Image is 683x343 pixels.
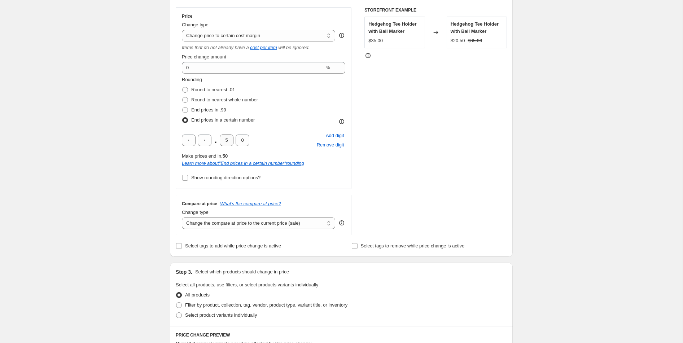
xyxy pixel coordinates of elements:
[364,7,507,13] h6: STOREFRONT EXAMPLE
[451,21,499,34] span: Hedgehog Tee Holder with Ball Marker
[195,268,289,276] p: Select which products should change in price
[176,268,192,276] h2: Step 3.
[182,54,226,60] span: Price change amount
[451,37,465,44] div: $20.50
[326,65,330,70] span: %
[221,153,228,159] b: .50
[317,141,344,149] span: Remove digit
[182,210,209,215] span: Change type
[185,243,281,249] span: Select tags to add while price change is active
[191,87,235,92] span: Round to nearest .01
[185,292,210,298] span: All products
[368,37,383,44] div: $35.00
[368,21,416,34] span: Hedgehog Tee Holder with Ball Marker
[325,131,345,140] button: Add placeholder
[182,153,228,159] span: Make prices end in
[176,332,507,338] h6: PRICE CHANGE PREVIEW
[198,135,211,146] input: ﹡
[176,282,318,287] span: Select all products, use filters, or select products variants individually
[185,302,347,308] span: Filter by product, collection, tag, vendor, product type, variant title, or inventory
[182,77,202,82] span: Rounding
[182,45,249,50] i: Items that do not already have a
[361,243,465,249] span: Select tags to remove while price change is active
[182,160,304,166] i: Learn more about " End prices in a certain number " rounding
[326,132,344,139] span: Add digit
[220,201,281,206] button: What's the compare at price?
[182,160,304,166] a: Learn more about"End prices in a certain number"rounding
[278,45,310,50] i: will be ignored.
[191,175,260,180] span: Show rounding direction options?
[338,32,345,39] div: help
[236,135,249,146] input: ﹡
[250,45,277,50] a: cost per item
[338,219,345,227] div: help
[182,62,324,74] input: 50
[182,13,192,19] h3: Price
[316,140,345,150] button: Remove placeholder
[185,312,257,318] span: Select product variants individually
[191,97,258,102] span: Round to nearest whole number
[214,135,218,146] span: .
[182,22,209,27] span: Change type
[191,117,255,123] span: End prices in a certain number
[191,107,226,113] span: End prices in .99
[182,135,196,146] input: ﹡
[182,201,217,207] h3: Compare at price
[220,135,233,146] input: ﹡
[468,37,482,44] strike: $35.00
